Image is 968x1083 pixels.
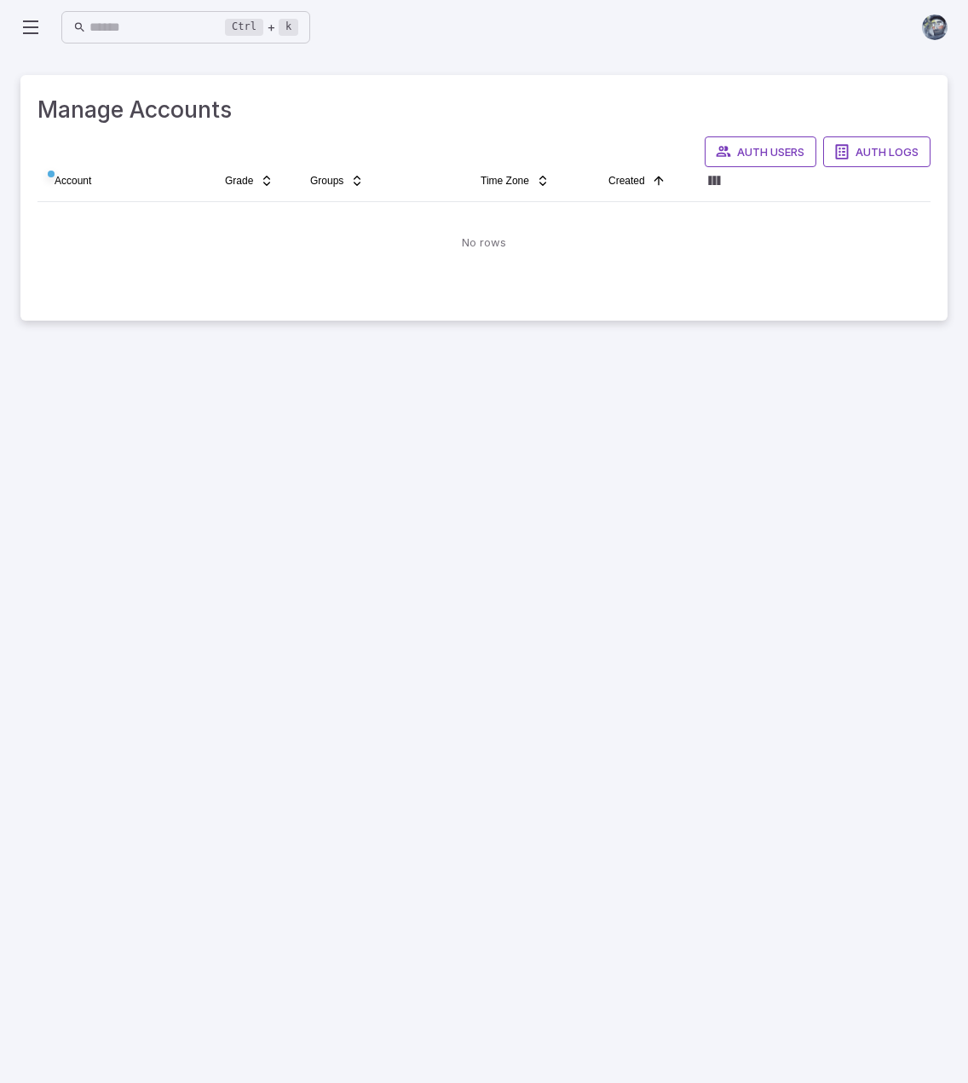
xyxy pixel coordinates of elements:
button: Auth Users [705,136,816,167]
button: Grade [215,167,284,194]
button: Column visibility [700,167,728,194]
img: andrew.jpg [922,14,948,40]
button: Auth Logs [823,136,931,167]
span: Created [608,174,645,188]
p: No rows [462,235,506,252]
h3: Manage Accounts [37,92,931,126]
div: + [225,17,298,38]
span: Groups [310,174,343,188]
button: Groups [300,167,374,194]
span: Grade [225,174,253,188]
span: Time Zone [481,174,529,188]
button: Time Zone [470,167,560,194]
kbd: Ctrl [225,19,263,36]
button: Account [44,167,101,194]
span: Account [55,174,91,188]
button: Created [598,167,676,194]
kbd: k [279,19,298,36]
